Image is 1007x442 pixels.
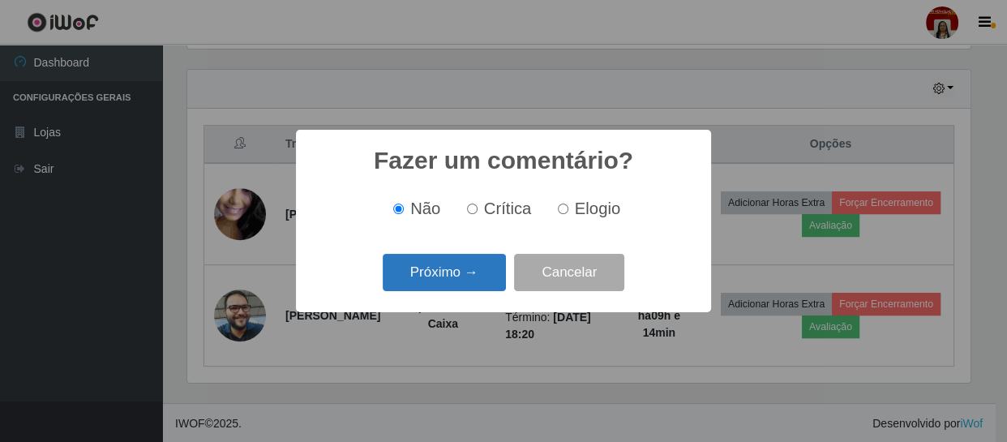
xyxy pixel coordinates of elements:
input: Não [393,204,404,214]
button: Próximo → [383,254,506,292]
input: Crítica [467,204,478,214]
span: Elogio [575,200,620,217]
h2: Fazer um comentário? [374,146,633,175]
input: Elogio [558,204,568,214]
span: Não [410,200,440,217]
span: Crítica [484,200,532,217]
button: Cancelar [514,254,624,292]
